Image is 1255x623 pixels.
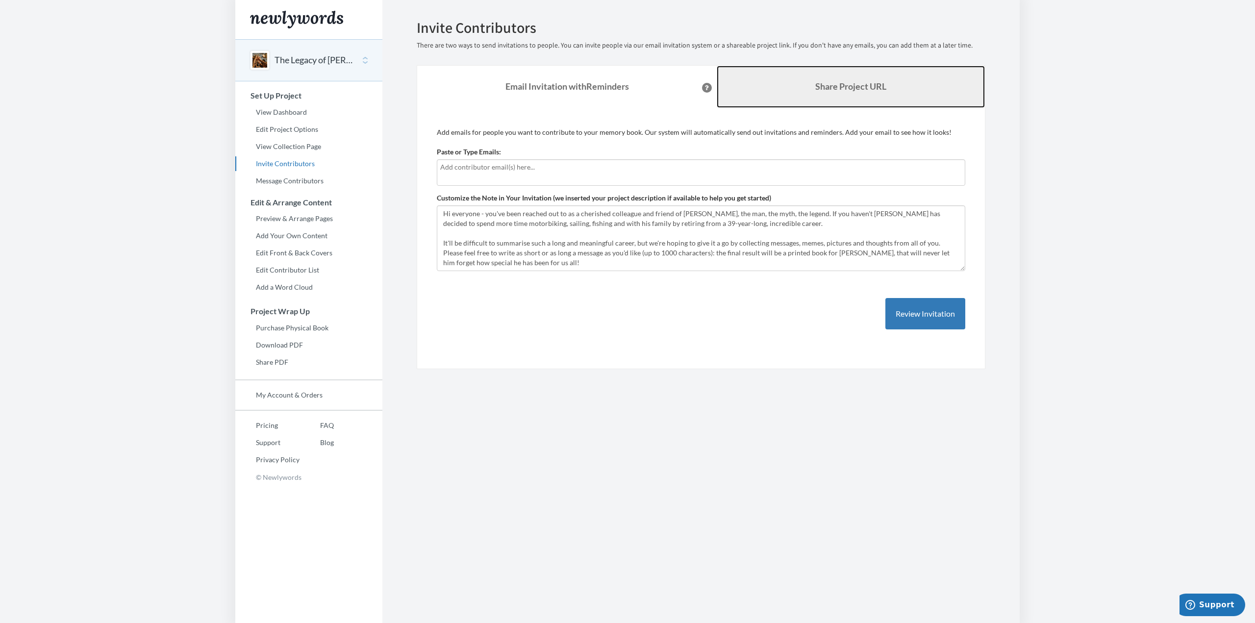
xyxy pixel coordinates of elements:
[235,105,382,120] a: View Dashboard
[417,20,985,36] h2: Invite Contributors
[235,388,382,402] a: My Account & Orders
[1180,594,1245,618] iframe: Opens a widget where you can chat to one of our agents
[437,205,965,271] textarea: Hi everyone - you've been reached out to as a cherished colleague and friend of [PERSON_NAME], th...
[235,122,382,137] a: Edit Project Options
[417,41,985,50] p: There are two ways to send invitations to people. You can invite people via our email invitation ...
[235,435,300,450] a: Support
[235,246,382,260] a: Edit Front & Back Covers
[235,355,382,370] a: Share PDF
[440,162,962,173] input: Add contributor email(s) here...
[235,338,382,352] a: Download PDF
[235,452,300,467] a: Privacy Policy
[235,156,382,171] a: Invite Contributors
[235,418,300,433] a: Pricing
[236,198,382,207] h3: Edit & Arrange Content
[885,298,965,330] button: Review Invitation
[235,174,382,188] a: Message Contributors
[300,435,334,450] a: Blog
[235,470,382,485] p: © Newlywords
[275,54,354,67] button: The Legacy of [PERSON_NAME]
[300,418,334,433] a: FAQ
[235,263,382,277] a: Edit Contributor List
[235,280,382,295] a: Add a Word Cloud
[815,81,886,92] b: Share Project URL
[437,193,771,203] label: Customize the Note in Your Invitation (we inserted your project description if available to help ...
[437,127,965,137] p: Add emails for people you want to contribute to your memory book. Our system will automatically s...
[235,211,382,226] a: Preview & Arrange Pages
[250,11,343,28] img: Newlywords logo
[437,147,501,157] label: Paste or Type Emails:
[235,321,382,335] a: Purchase Physical Book
[236,91,382,100] h3: Set Up Project
[505,81,629,92] strong: Email Invitation with Reminders
[235,139,382,154] a: View Collection Page
[235,228,382,243] a: Add Your Own Content
[236,307,382,316] h3: Project Wrap Up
